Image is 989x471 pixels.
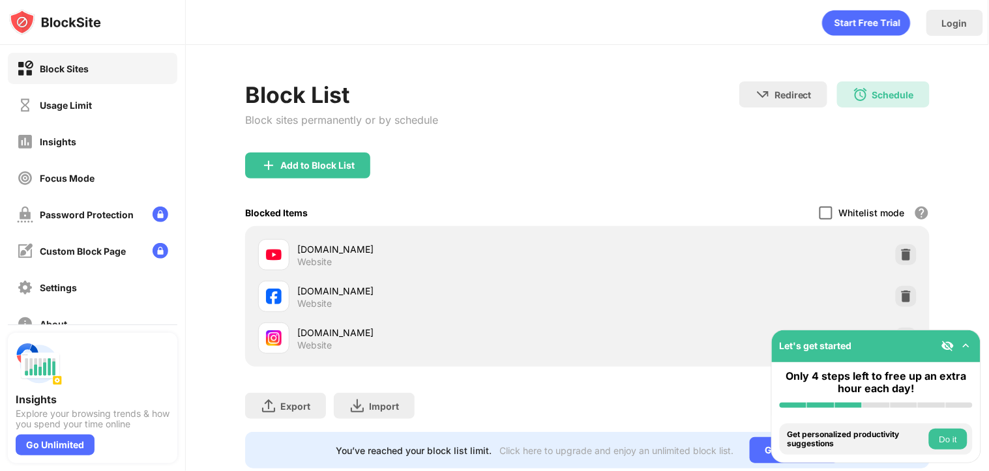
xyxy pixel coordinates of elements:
[297,326,587,339] div: [DOMAIN_NAME]
[40,209,134,220] div: Password Protection
[929,429,967,450] button: Do it
[266,330,282,346] img: favicons
[40,100,92,111] div: Usage Limit
[17,207,33,223] img: password-protection-off.svg
[750,437,839,463] div: Go Unlimited
[942,18,967,29] div: Login
[369,401,399,412] div: Import
[17,170,33,186] img: focus-off.svg
[297,284,587,298] div: [DOMAIN_NAME]
[16,341,63,388] img: push-insights.svg
[280,401,310,412] div: Export
[775,89,812,100] div: Redirect
[336,445,492,456] div: You’ve reached your block list limit.
[245,207,308,218] div: Blocked Items
[16,435,95,455] div: Go Unlimited
[266,289,282,304] img: favicons
[500,445,734,456] div: Click here to upgrade and enjoy an unlimited block list.
[40,173,95,184] div: Focus Mode
[297,242,587,256] div: [DOMAIN_NAME]
[17,243,33,259] img: customize-block-page-off.svg
[788,430,926,449] div: Get personalized productivity suggestions
[780,370,973,395] div: Only 4 steps left to free up an extra hour each day!
[40,319,67,330] div: About
[941,339,954,352] img: eye-not-visible.svg
[40,63,89,74] div: Block Sites
[17,61,33,77] img: block-on.svg
[17,279,33,296] img: settings-off.svg
[153,207,168,222] img: lock-menu.svg
[153,243,168,259] img: lock-menu.svg
[245,81,438,108] div: Block List
[297,256,332,268] div: Website
[16,393,170,406] div: Insights
[780,340,852,351] div: Let's get started
[872,89,914,100] div: Schedule
[297,339,332,351] div: Website
[280,160,355,171] div: Add to Block List
[9,9,101,35] img: logo-blocksite.svg
[40,282,77,293] div: Settings
[17,316,33,332] img: about-off.svg
[16,408,170,429] div: Explore your browsing trends & how you spend your time online
[822,10,911,36] div: animation
[40,246,126,257] div: Custom Block Page
[960,339,973,352] img: omni-setup-toggle.svg
[245,113,438,126] div: Block sites permanently or by schedule
[17,134,33,150] img: insights-off.svg
[266,247,282,263] img: favicons
[297,298,332,309] div: Website
[17,97,33,113] img: time-usage-off.svg
[839,207,905,218] div: Whitelist mode
[40,136,76,147] div: Insights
